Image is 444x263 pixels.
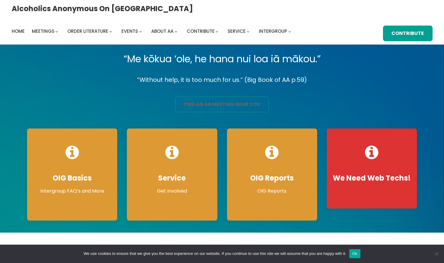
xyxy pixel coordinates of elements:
[121,28,138,34] span: Events
[12,27,25,36] a: Home
[32,28,54,34] span: Meetings
[33,174,111,183] h4: OIG Basics
[139,30,142,32] button: Events submenu
[233,187,311,195] p: OIG Reports
[121,27,138,36] a: Events
[259,28,287,34] span: Intergroup
[187,28,215,34] span: Contribute
[333,174,411,183] h4: We Need Web Techs!
[12,27,293,36] nav: Intergroup
[383,26,433,41] a: Contribute
[109,30,112,32] button: Order Literature submenu
[187,27,215,36] a: Contribute
[175,97,269,112] a: find an aa meeting near you
[133,174,211,183] h4: Service
[32,27,54,36] a: Meetings
[228,27,246,36] a: Service
[151,28,173,34] span: About AA
[133,187,211,195] p: Get Involved
[233,174,311,183] h4: OIG Reports
[433,251,439,257] span: No
[67,28,108,34] span: Order Literature
[175,30,177,32] button: About AA submenu
[216,30,218,32] button: Contribute submenu
[12,28,25,34] span: Home
[22,51,422,67] p: “Me kōkua ‘ole, he hana nui loa iā mākou.”
[259,27,287,36] a: Intergroup
[247,30,250,32] button: Service submenu
[33,187,111,195] p: Intergroup FAQ’s and More
[151,27,173,36] a: About AA
[84,251,346,257] span: We use cookies to ensure that we give you the best experience on our website. If you continue to ...
[55,30,58,32] button: Meetings submenu
[22,75,422,85] p: “Without help, it is too much for us.” (Big Book of AA p.59)
[12,2,193,15] a: Alcoholics Anonymous on [GEOGRAPHIC_DATA]
[349,249,360,258] button: Ok
[228,28,246,34] span: Service
[288,30,291,32] button: Intergroup submenu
